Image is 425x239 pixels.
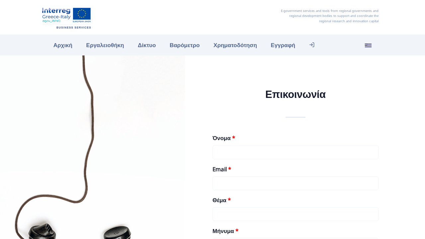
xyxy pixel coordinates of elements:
[212,165,231,174] label: Email
[207,38,264,52] a: Χρηματοδότηση
[131,38,163,52] a: Δίκτυο
[163,38,207,52] a: Βαρόμετρο
[212,133,235,142] label: Όνομα
[212,226,238,235] label: Μήνυμα
[365,42,372,49] img: el_flag.svg
[46,38,79,52] a: Αρχική
[264,38,302,52] a: Εγγραφή
[40,5,93,30] img: Αρχική
[212,196,231,204] label: Θέμα
[212,87,379,101] h2: Επικοινωνία
[79,38,131,52] a: Εργαλειοθήκη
